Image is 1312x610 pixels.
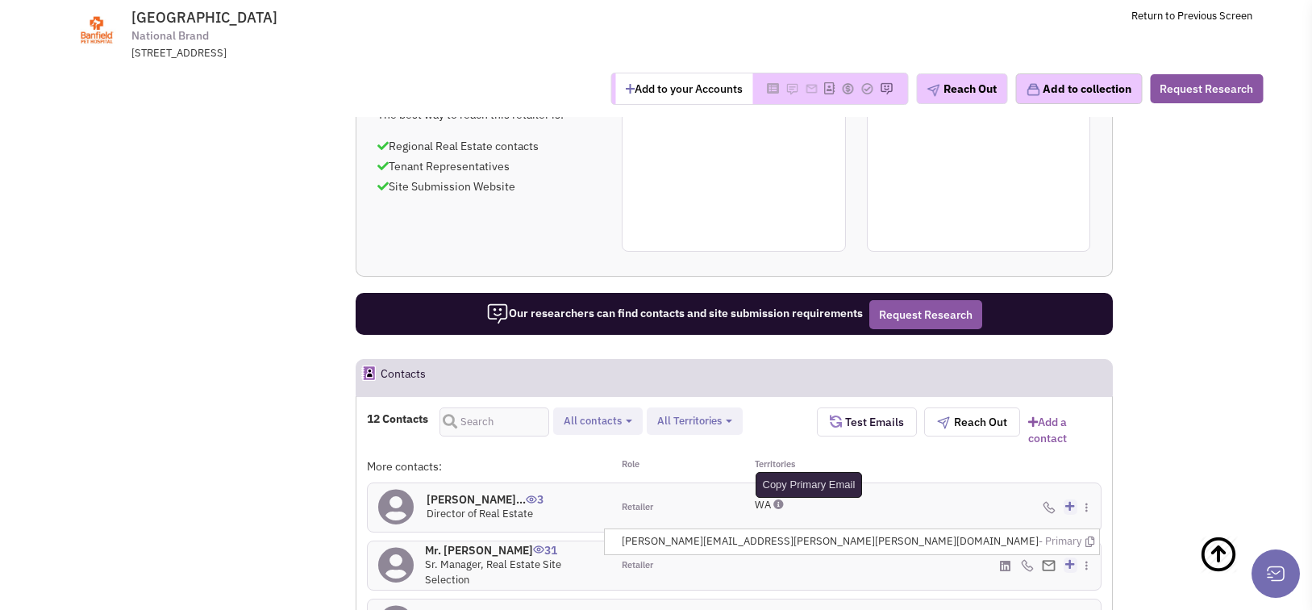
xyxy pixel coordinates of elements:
img: icon-phone.png [1021,559,1034,572]
img: icon-UserInteraction.png [526,495,537,503]
div: More contacts: [367,458,612,474]
img: plane.png [927,84,939,97]
span: [PERSON_NAME][EMAIL_ADDRESS][PERSON_NAME][PERSON_NAME][DOMAIN_NAME] [622,534,1094,549]
img: plane.png [937,416,950,429]
img: Please add to your accounts [785,82,798,95]
span: 3 [526,480,544,507]
span: National Brand [131,27,209,44]
span: 31 [533,531,557,558]
div: Role [611,458,734,474]
button: Request Research [869,300,982,329]
img: icon-collection-lavender.png [1026,82,1040,97]
span: WA [755,498,771,512]
span: Retailer [622,559,653,572]
h4: Mr. [PERSON_NAME] [425,543,602,558]
h4: 12 Contacts [367,412,428,426]
div: [STREET_ADDRESS] [131,46,552,61]
span: Director of Real Estate [427,507,533,520]
h2: Contacts [381,360,426,395]
button: Reach Out [924,407,1020,437]
span: All Territories [657,414,722,428]
img: Please add to your accounts [805,82,818,95]
span: Our researchers can find contacts and site submission requirements [486,306,863,320]
span: All contacts [564,414,622,428]
input: Search [439,407,549,437]
a: Add a contact [1028,414,1102,446]
button: Request Research [1150,74,1263,103]
div: Copy Primary Email [756,472,863,498]
img: Email%20Icon.png [1042,560,1056,570]
span: Test Emails [842,415,904,429]
p: Site Submission Website [377,178,602,194]
button: All Territories [652,413,737,430]
h4: [PERSON_NAME]... [427,492,544,507]
button: Add to collection [1015,73,1142,104]
span: Sr. Manager, Real Estate Site Selection [425,558,561,587]
p: Tenant Representatives [377,158,602,174]
img: Please add to your accounts [880,82,893,95]
img: icon-UserInteraction.png [533,545,544,554]
span: Retailer [622,501,653,514]
img: Please add to your accounts [841,82,854,95]
span: - Primary [1039,534,1081,549]
button: Test Emails [817,407,917,437]
img: icon-researcher-20.png [486,303,509,325]
img: Please add to your accounts [860,82,873,95]
span: [GEOGRAPHIC_DATA] [131,8,277,27]
button: Reach Out [916,73,1007,104]
p: Regional Real Estate contacts [377,138,602,154]
img: icon-phone.png [1043,501,1056,514]
a: Return to Previous Screen [1131,9,1252,23]
button: All contacts [559,413,637,430]
div: Territories [734,458,856,474]
button: Add to your Accounts [615,73,752,104]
